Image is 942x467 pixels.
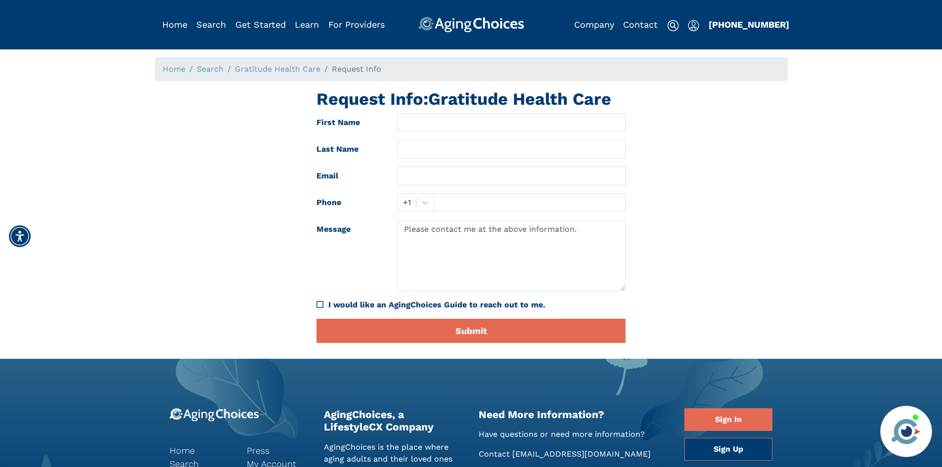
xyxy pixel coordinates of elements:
a: Home [170,444,232,457]
label: First Name [309,113,390,132]
div: Accessibility Menu [9,225,31,247]
img: avatar [889,415,923,448]
nav: breadcrumb [155,57,788,81]
label: Phone [309,193,390,212]
a: Home [162,19,187,30]
button: Submit [316,319,626,343]
a: [EMAIL_ADDRESS][DOMAIN_NAME] [512,449,651,459]
label: Message [309,220,390,291]
a: Get Started [235,19,286,30]
img: search-icon.svg [667,20,679,32]
a: Learn [295,19,319,30]
a: Company [574,19,614,30]
a: Search [196,19,226,30]
a: Home [163,64,185,74]
a: For Providers [328,19,385,30]
h2: AgingChoices, a LifestyleCX Company [324,408,464,433]
a: [PHONE_NUMBER] [709,19,789,30]
textarea: Please contact me at the above information. [398,220,626,291]
span: Request Info [332,64,381,74]
div: I would like an AgingChoices Guide to reach out to me. [316,299,626,311]
p: Contact [479,448,670,460]
div: I would like an AgingChoices Guide to reach out to me. [328,299,626,311]
label: Last Name [309,140,390,159]
label: Email [309,167,390,185]
h1: Request Info: Gratitude Health Care [316,89,626,109]
div: Popover trigger [196,17,226,33]
h2: Need More Information? [479,408,670,421]
p: Have questions or need more information? [479,428,670,440]
a: Sign In [684,408,772,431]
a: Sign Up [684,438,772,461]
img: 9-logo.svg [170,408,259,422]
img: user-icon.svg [688,20,699,32]
img: AgingChoices [418,17,524,33]
a: Search [197,64,224,74]
a: Contact [623,19,658,30]
a: Gratitude Health Care [235,64,320,74]
a: Press [247,444,309,457]
div: Popover trigger [688,17,699,33]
